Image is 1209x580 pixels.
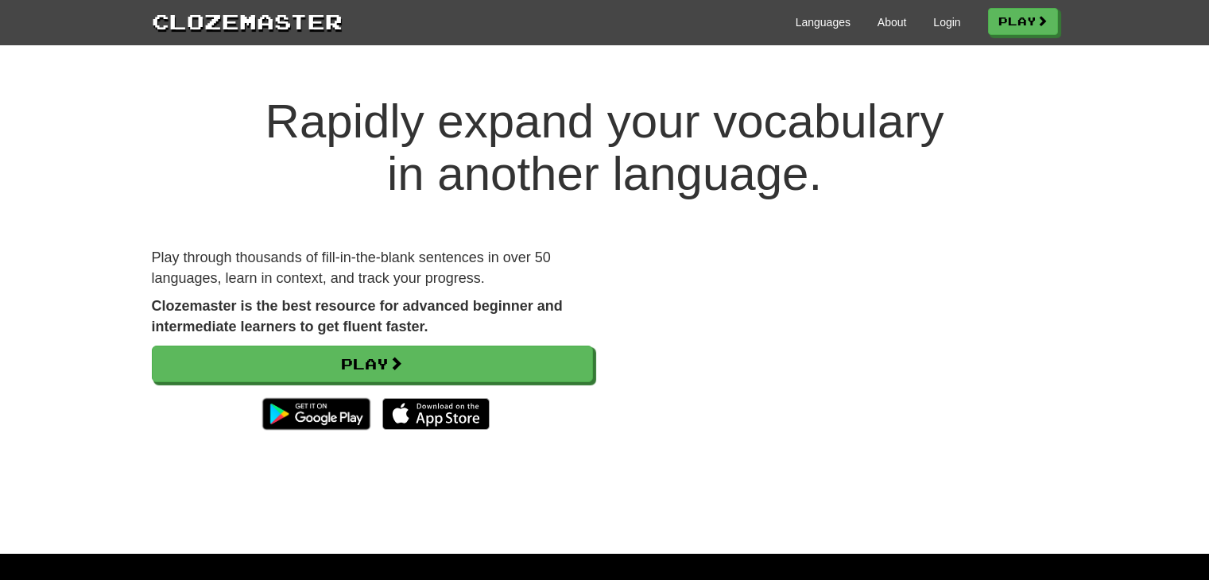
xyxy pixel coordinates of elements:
p: Play through thousands of fill-in-the-blank sentences in over 50 languages, learn in context, and... [152,248,593,288]
strong: Clozemaster is the best resource for advanced beginner and intermediate learners to get fluent fa... [152,298,563,334]
a: Login [933,14,960,30]
img: Download_on_the_App_Store_Badge_US-UK_135x40-25178aeef6eb6b83b96f5f2d004eda3bffbb37122de64afbaef7... [382,398,490,430]
a: Play [988,8,1058,35]
a: About [878,14,907,30]
a: Play [152,346,593,382]
img: Get it on Google Play [254,390,378,438]
a: Languages [796,14,851,30]
a: Clozemaster [152,6,343,36]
